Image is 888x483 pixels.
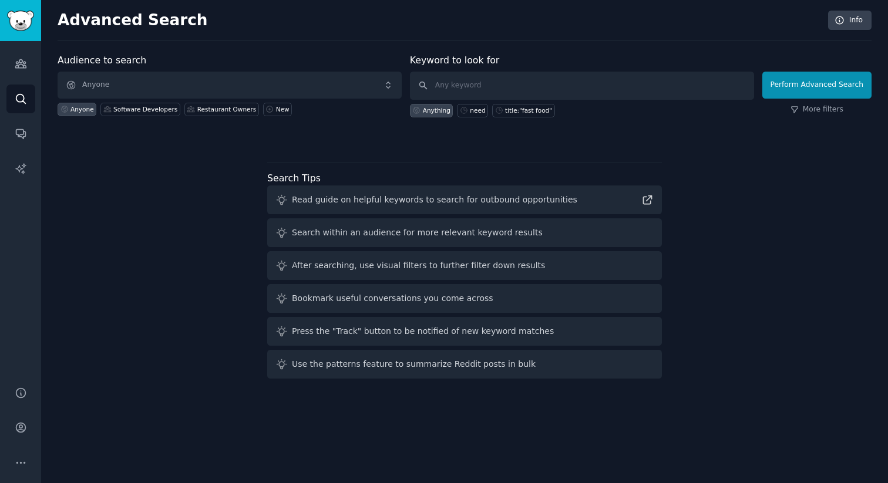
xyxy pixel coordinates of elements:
[263,103,292,116] a: New
[70,105,94,113] div: Anyone
[58,55,146,66] label: Audience to search
[762,72,872,99] button: Perform Advanced Search
[791,104,843,115] a: More filters
[113,105,177,113] div: Software Developers
[828,11,872,31] a: Info
[276,105,290,113] div: New
[197,105,257,113] div: Restaurant Owners
[292,358,536,370] div: Use the patterns feature to summarize Reddit posts in bulk
[292,325,554,337] div: Press the "Track" button to be notified of new keyword matches
[292,292,493,305] div: Bookmark useful conversations you come across
[292,227,543,239] div: Search within an audience for more relevant keyword results
[58,11,822,30] h2: Advanced Search
[267,173,321,184] label: Search Tips
[292,194,577,206] div: Read guide on helpful keywords to search for outbound opportunities
[505,106,552,114] div: title:"fast food"
[292,259,545,272] div: After searching, use visual filters to further filter down results
[7,11,34,31] img: GummySearch logo
[58,72,402,99] button: Anyone
[423,106,450,114] div: Anything
[410,72,754,100] input: Any keyword
[410,55,500,66] label: Keyword to look for
[470,106,485,114] div: need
